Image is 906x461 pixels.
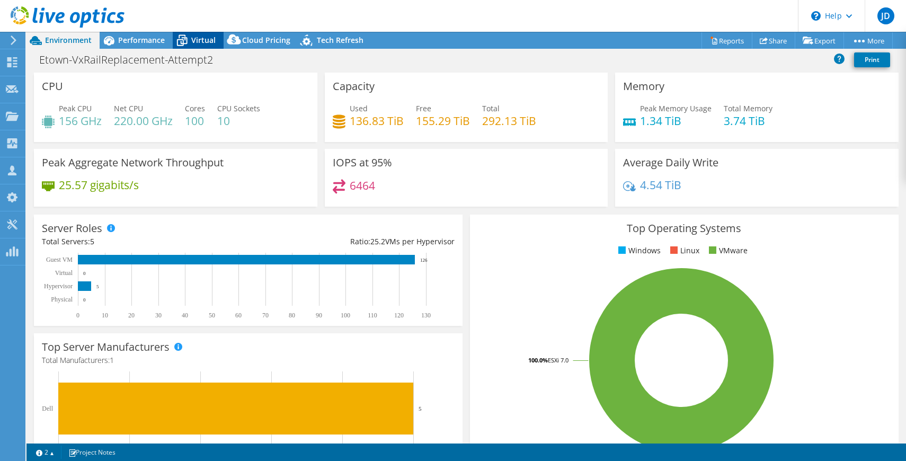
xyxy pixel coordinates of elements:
[482,115,536,127] h4: 292.13 TiB
[42,341,170,353] h3: Top Server Manufacturers
[478,223,891,234] h3: Top Operating Systems
[350,115,404,127] h4: 136.83 TiB
[623,157,718,169] h3: Average Daily Write
[59,115,102,127] h4: 156 GHz
[182,312,188,319] text: 40
[83,297,86,303] text: 0
[482,103,500,113] span: Total
[640,103,712,113] span: Peak Memory Usage
[724,103,772,113] span: Total Memory
[83,271,86,276] text: 0
[76,312,79,319] text: 0
[316,312,322,319] text: 90
[114,115,173,127] h4: 220.00 GHz
[42,223,102,234] h3: Server Roles
[350,180,375,191] h4: 6464
[640,115,712,127] h4: 1.34 TiB
[724,115,772,127] h4: 3.74 TiB
[42,157,224,169] h3: Peak Aggregate Network Throughput
[416,103,431,113] span: Free
[333,157,392,169] h3: IOPS at 95%
[394,312,404,319] text: 120
[706,245,748,256] li: VMware
[110,355,114,365] span: 1
[333,81,375,92] h3: Capacity
[548,356,569,364] tspan: ESXi 7.0
[262,312,269,319] text: 70
[29,446,61,459] a: 2
[114,103,143,113] span: Net CPU
[217,103,260,113] span: CPU Sockets
[811,11,821,21] svg: \n
[235,312,242,319] text: 60
[51,296,73,303] text: Physical
[877,7,894,24] span: JD
[341,312,350,319] text: 100
[317,35,363,45] span: Tech Refresh
[42,354,455,366] h4: Total Manufacturers:
[420,258,428,263] text: 126
[370,236,385,246] span: 25.2
[701,32,752,49] a: Reports
[102,312,108,319] text: 10
[42,405,53,412] text: Dell
[668,245,699,256] li: Linux
[61,446,123,459] a: Project Notes
[528,356,548,364] tspan: 100.0%
[42,236,248,247] div: Total Servers:
[96,284,99,289] text: 5
[616,245,661,256] li: Windows
[191,35,216,45] span: Virtual
[854,52,890,67] a: Print
[59,179,139,191] h4: 25.57 gigabits/s
[90,236,94,246] span: 5
[45,35,92,45] span: Environment
[795,32,844,49] a: Export
[34,54,229,66] h1: Etown-VxRailReplacement-Attempt2
[59,103,92,113] span: Peak CPU
[242,35,290,45] span: Cloud Pricing
[44,282,73,290] text: Hypervisor
[289,312,295,319] text: 80
[42,81,63,92] h3: CPU
[416,115,470,127] h4: 155.29 TiB
[368,312,377,319] text: 110
[843,32,893,49] a: More
[640,179,681,191] h4: 4.54 TiB
[118,35,165,45] span: Performance
[185,103,205,113] span: Cores
[217,115,260,127] h4: 10
[46,256,73,263] text: Guest VM
[419,405,422,412] text: 5
[185,115,205,127] h4: 100
[209,312,215,319] text: 50
[421,312,431,319] text: 130
[350,103,368,113] span: Used
[128,312,135,319] text: 20
[752,32,795,49] a: Share
[248,236,454,247] div: Ratio: VMs per Hypervisor
[623,81,664,92] h3: Memory
[155,312,162,319] text: 30
[55,269,73,277] text: Virtual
